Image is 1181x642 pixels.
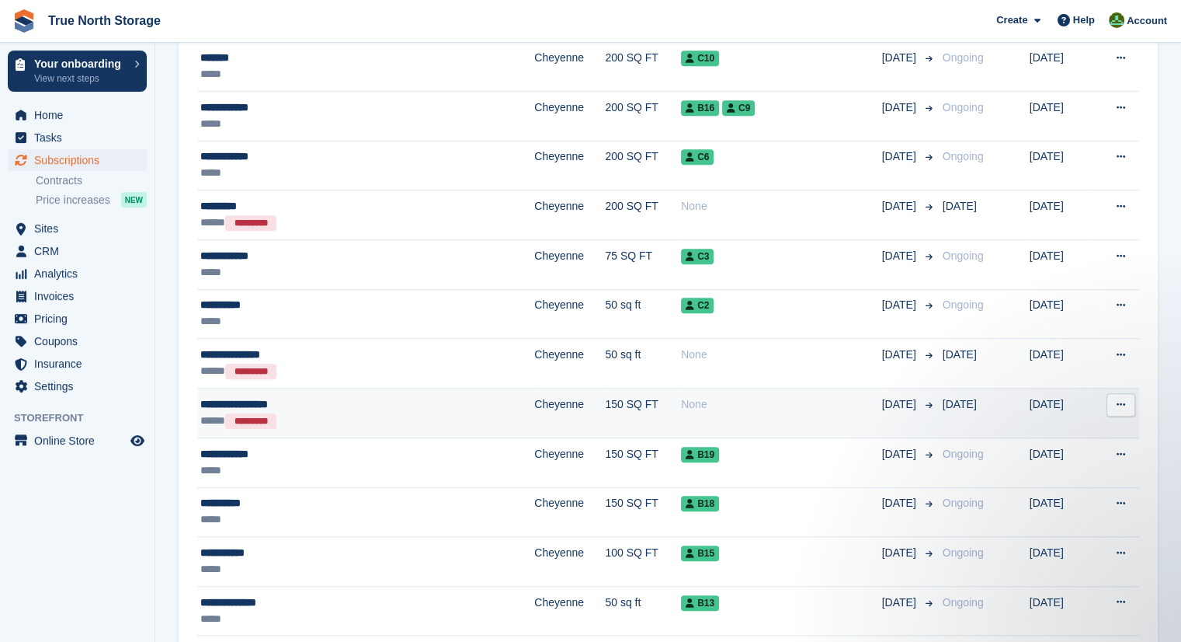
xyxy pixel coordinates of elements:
span: [DATE] [882,545,919,561]
span: Ongoing [943,497,984,509]
div: None [681,396,882,413]
span: [DATE] [882,99,919,116]
span: [DATE] [882,248,919,264]
span: [DATE] [882,446,919,462]
td: [DATE] [1030,190,1093,240]
td: Cheyenne [534,91,605,141]
span: B13 [681,595,719,611]
td: [DATE] [1030,289,1093,339]
a: menu [8,127,147,148]
span: Tasks [34,127,127,148]
td: [DATE] [1030,141,1093,190]
td: Cheyenne [534,240,605,290]
span: Analytics [34,263,127,284]
span: Coupons [34,330,127,352]
span: Settings [34,375,127,397]
span: B16 [681,100,719,116]
span: Help [1073,12,1095,28]
td: 150 SQ FT [605,389,681,438]
td: 150 SQ FT [605,487,681,537]
p: Your onboarding [34,58,127,69]
div: NEW [121,192,147,208]
td: 50 sq ft [605,339,681,389]
td: Cheyenne [534,339,605,389]
span: [DATE] [882,148,919,165]
a: menu [8,240,147,262]
a: menu [8,263,147,284]
span: [DATE] [943,200,977,212]
a: menu [8,353,147,375]
span: Account [1127,13,1167,29]
span: C10 [681,51,719,66]
span: C2 [681,298,714,313]
span: [DATE] [882,396,919,413]
span: Ongoing [943,249,984,262]
span: Pricing [34,308,127,330]
td: 200 SQ FT [605,190,681,240]
span: Subscriptions [34,149,127,171]
td: [DATE] [1030,339,1093,389]
td: [DATE] [1030,586,1093,636]
span: [DATE] [882,595,919,611]
span: Ongoing [943,596,984,609]
td: Cheyenne [534,190,605,240]
td: [DATE] [1030,487,1093,537]
td: [DATE] [1030,91,1093,141]
td: [DATE] [1030,537,1093,587]
td: 50 sq ft [605,586,681,636]
span: Create [996,12,1027,28]
span: Home [34,104,127,126]
a: True North Storage [42,8,167,33]
td: 100 SQ FT [605,537,681,587]
span: Ongoing [943,51,984,64]
span: [DATE] [943,348,977,361]
span: [DATE] [882,297,919,313]
div: None [681,198,882,215]
td: [DATE] [1030,438,1093,488]
td: Cheyenne [534,141,605,190]
td: [DATE] [1030,240,1093,290]
span: Ongoing [943,150,984,162]
span: Invoices [34,285,127,307]
span: Ongoing [943,448,984,460]
span: C3 [681,249,714,264]
span: Storefront [14,410,155,426]
span: CRM [34,240,127,262]
a: menu [8,430,147,452]
span: [DATE] [882,495,919,511]
td: 200 SQ FT [605,91,681,141]
td: Cheyenne [534,537,605,587]
a: menu [8,218,147,239]
a: Preview store [128,431,147,450]
td: [DATE] [1030,42,1093,92]
span: Insurance [34,353,127,375]
a: menu [8,149,147,171]
span: [DATE] [882,347,919,363]
td: [DATE] [1030,389,1093,438]
a: Contracts [36,173,147,188]
span: [DATE] [882,50,919,66]
div: None [681,347,882,363]
td: Cheyenne [534,487,605,537]
span: Ongoing [943,101,984,113]
img: stora-icon-8386f47178a22dfd0bd8f6a31ec36ba5ce8667c1dd55bd0f319d3a0aa187defe.svg [12,9,36,33]
td: Cheyenne [534,438,605,488]
span: B19 [681,447,719,462]
a: Price increases NEW [36,191,147,208]
td: Cheyenne [534,289,605,339]
span: Online Store [34,430,127,452]
a: menu [8,330,147,352]
span: C6 [681,149,714,165]
span: Ongoing [943,298,984,311]
td: 150 SQ FT [605,438,681,488]
td: 200 SQ FT [605,42,681,92]
td: 50 sq ft [605,289,681,339]
td: Cheyenne [534,42,605,92]
p: View next steps [34,72,127,85]
td: 200 SQ FT [605,141,681,190]
a: Your onboarding View next steps [8,51,147,92]
span: Sites [34,218,127,239]
span: [DATE] [943,398,977,410]
a: menu [8,375,147,397]
span: C9 [722,100,755,116]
